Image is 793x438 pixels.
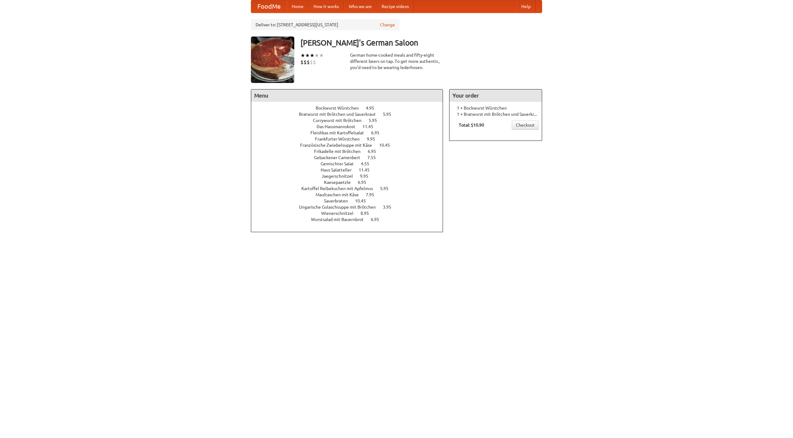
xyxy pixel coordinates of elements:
span: 8.95 [361,211,375,216]
span: Französische Zwiebelsuppe mit Käse [300,143,378,148]
a: Französische Zwiebelsuppe mit Käse 10.45 [300,143,401,148]
a: Wurstsalad mit Bauernbrot 6.95 [311,217,391,222]
li: ★ [310,52,314,59]
span: 7.95 [366,192,380,197]
span: 11.45 [359,167,376,172]
span: 3.95 [383,205,397,210]
span: 5.95 [369,118,383,123]
li: $ [304,59,307,66]
a: Bockwurst Würstchen 4.95 [316,106,386,111]
a: Bratwurst mit Brötchen und Sauerkraut 5.95 [299,112,403,117]
a: Sauerbraten 10.45 [324,198,377,203]
a: Das Hausmannskost 11.45 [317,124,385,129]
span: 5.95 [380,186,395,191]
li: ★ [300,52,305,59]
a: Help [516,0,536,13]
li: 1 × Bockwurst Würstchen [453,105,539,111]
li: 1 × Bratwurst mit Brötchen und Sauerkraut [453,111,539,117]
span: 6.95 [358,180,372,185]
a: Recipe videos [377,0,414,13]
a: Home [287,0,309,13]
li: ★ [319,52,324,59]
span: Das Hausmannskost [317,124,361,129]
span: Frikadelle mit Brötchen [314,149,367,154]
a: Maultaschen mit Käse 7.95 [316,192,386,197]
span: Bratwurst mit Brötchen und Sauerkraut [299,112,382,117]
span: Ungarische Gulaschsuppe mit Brötchen [299,205,382,210]
li: $ [313,59,316,66]
a: Ungarische Gulaschsuppe mit Brötchen 3.95 [299,205,403,210]
a: Kartoffel Reibekuchen mit Apfelmus 5.95 [301,186,400,191]
a: Currywurst mit Brötchen 5.95 [313,118,388,123]
span: 9.95 [367,137,381,141]
img: angular.jpg [251,37,294,83]
h3: [PERSON_NAME]'s German Saloon [300,37,542,49]
span: Kaesepaetzle [324,180,357,185]
span: 6.95 [368,149,382,154]
span: Currywurst mit Brötchen [313,118,368,123]
div: Deliver to: [STREET_ADDRESS][US_STATE] [251,19,400,30]
span: Gebackener Camenbert [314,155,366,160]
span: Fleishkas mit Kartoffelsalat [310,130,370,135]
a: How it works [309,0,344,13]
span: Maultaschen mit Käse [316,192,365,197]
a: Frikadelle mit Brötchen 6.95 [314,149,388,154]
li: $ [307,59,310,66]
li: ★ [314,52,319,59]
li: ★ [305,52,310,59]
span: 10.45 [355,198,372,203]
div: German home-cooked meals and fifty-eight different beers on tap. To get more authentic, you'd nee... [350,52,443,71]
span: 4.95 [366,106,380,111]
span: 10.45 [379,143,396,148]
a: Change [380,22,395,28]
span: Gemischter Salat [321,161,360,166]
a: Fleishkas mit Kartoffelsalat 6.95 [310,130,391,135]
h4: Your order [449,89,542,102]
a: Frankfurter Würstchen 9.95 [315,137,387,141]
li: $ [300,59,304,66]
a: Checkout [512,120,539,130]
span: Jaegerschnitzel [322,174,359,179]
span: 5.95 [383,112,397,117]
span: Kartoffel Reibekuchen mit Apfelmus [301,186,379,191]
b: Total: $10.90 [459,123,484,128]
span: 9.95 [360,174,375,179]
a: Haus Salatteller 11.45 [321,167,381,172]
span: Haus Salatteller [321,167,358,172]
a: Jaegerschnitzel 9.95 [322,174,380,179]
a: Who we are [344,0,377,13]
span: Wurstsalad mit Bauernbrot [311,217,370,222]
span: 6.95 [371,130,386,135]
a: Gemischter Salat 4.55 [321,161,381,166]
a: Kaesepaetzle 6.95 [324,180,378,185]
span: Sauerbraten [324,198,354,203]
span: Bockwurst Würstchen [316,106,365,111]
span: 4.55 [361,161,375,166]
a: Wienerschnitzel 8.95 [321,211,380,216]
h4: Menu [251,89,443,102]
span: 7.55 [367,155,382,160]
a: FoodMe [251,0,287,13]
span: 11.45 [362,124,379,129]
span: 6.95 [371,217,385,222]
span: Frankfurter Würstchen [315,137,366,141]
li: $ [310,59,313,66]
a: Gebackener Camenbert 7.55 [314,155,387,160]
span: Wienerschnitzel [321,211,360,216]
